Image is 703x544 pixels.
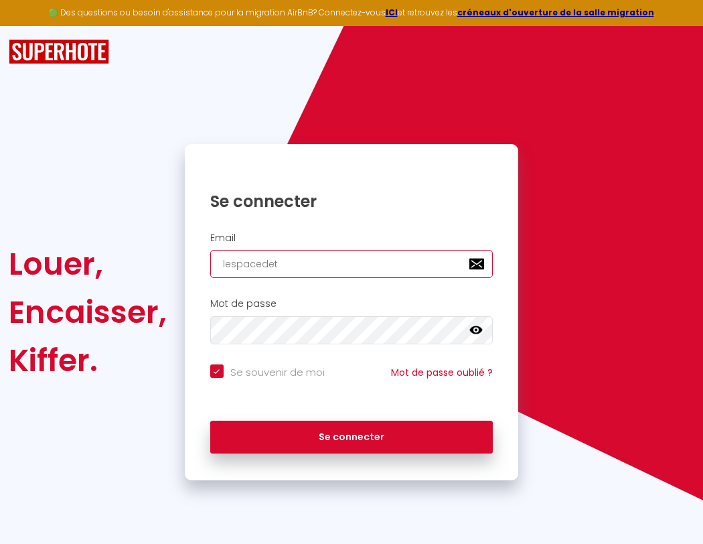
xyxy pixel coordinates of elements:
[210,250,493,278] input: Ton Email
[9,288,167,336] div: Encaisser,
[391,366,493,379] a: Mot de passe oublié ?
[210,298,493,310] h2: Mot de passe
[386,7,398,18] a: ICI
[210,191,493,212] h1: Se connecter
[210,232,493,244] h2: Email
[9,240,167,288] div: Louer,
[9,336,167,385] div: Kiffer.
[457,7,654,18] a: créneaux d'ouverture de la salle migration
[210,421,493,454] button: Se connecter
[9,40,109,64] img: SuperHote logo
[11,5,51,46] button: Ouvrir le widget de chat LiveChat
